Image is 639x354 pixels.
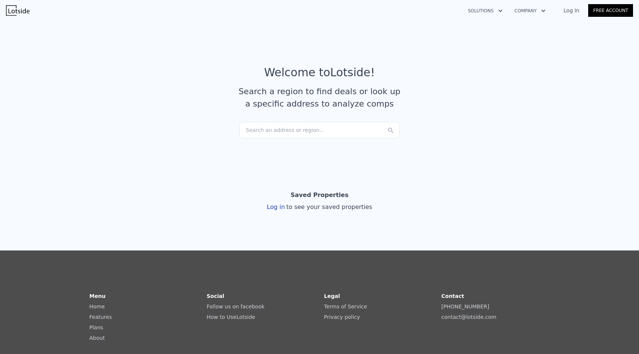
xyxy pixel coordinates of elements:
[555,7,588,14] a: Log In
[441,293,464,299] strong: Contact
[462,4,509,18] button: Solutions
[207,293,224,299] strong: Social
[324,293,340,299] strong: Legal
[291,188,349,203] div: Saved Properties
[324,314,360,320] a: Privacy policy
[89,304,105,310] a: Home
[89,293,105,299] strong: Menu
[588,4,633,17] a: Free Account
[207,304,265,310] a: Follow us on facebook
[89,335,105,341] a: About
[207,314,255,320] a: How to UseLotside
[89,324,103,330] a: Plans
[324,304,367,310] a: Terms of Service
[285,203,372,210] span: to see your saved properties
[264,66,375,79] div: Welcome to Lotside !
[6,5,30,16] img: Lotside
[441,314,496,320] a: contact@lotside.com
[236,85,403,110] div: Search a region to find deals or look up a specific address to analyze comps
[509,4,552,18] button: Company
[441,304,489,310] a: [PHONE_NUMBER]
[267,203,372,212] div: Log in
[89,314,112,320] a: Features
[240,122,399,138] div: Search an address or region...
